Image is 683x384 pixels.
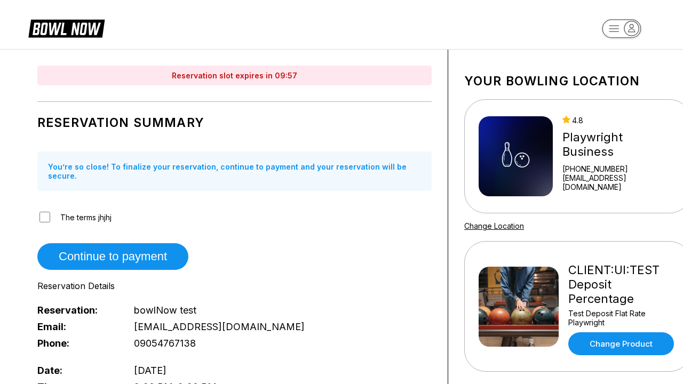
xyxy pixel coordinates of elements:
button: Continue to payment [37,243,188,270]
a: Change Product [568,332,674,355]
span: Email: [37,321,116,332]
span: The terms jhjhj [60,213,112,222]
span: bowlNow test [134,305,196,316]
img: CLIENT:UI:TEST Deposit Percentage [479,267,559,347]
span: Date: [37,365,116,376]
a: Change Location [464,221,524,230]
span: [DATE] [134,365,166,376]
span: Reservation: [37,305,116,316]
h1: Reservation Summary [37,115,432,130]
div: CLIENT:UI:TEST Deposit Percentage [568,263,677,306]
div: Reservation Details [37,281,432,291]
div: Test Deposit Flat Rate Playwright [568,309,677,327]
span: [EMAIL_ADDRESS][DOMAIN_NAME] [134,321,305,332]
div: Playwright Business [562,130,677,159]
img: Playwright Business [479,116,553,196]
span: Phone: [37,338,116,349]
div: You’re so close! To finalize your reservation, continue to payment and your reservation will be s... [37,151,432,191]
div: 4.8 [562,116,677,125]
div: [PHONE_NUMBER] [562,164,677,173]
span: 09054767138 [134,338,196,349]
a: [EMAIL_ADDRESS][DOMAIN_NAME] [562,173,677,191]
div: Reservation slot expires in 09:57 [37,66,432,85]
